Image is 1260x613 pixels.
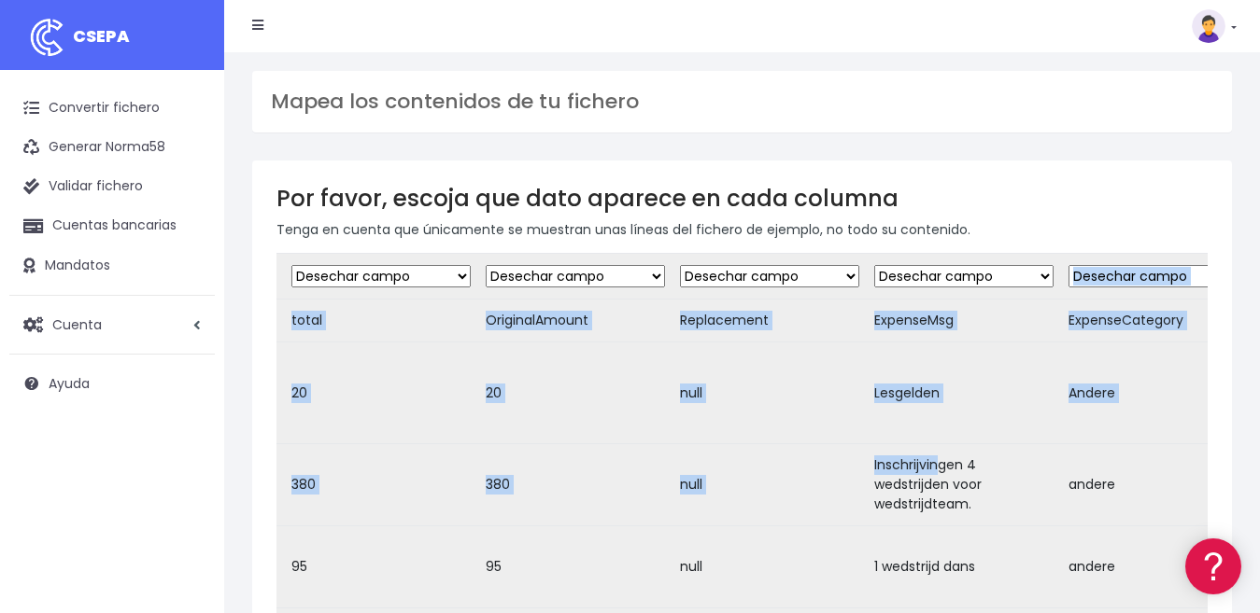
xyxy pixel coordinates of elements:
[52,314,102,333] span: Cuenta
[284,300,478,342] td: total
[9,167,215,206] a: Validar fichero
[9,89,215,128] a: Convertir fichero
[672,526,867,608] td: null
[1061,526,1255,608] td: andere
[9,128,215,167] a: Generar Norma58
[867,342,1061,444] td: Lesgelden
[276,185,1208,212] h3: Por favor, escoja que dato aparece en cada columna
[672,444,867,526] td: null
[672,300,867,342] td: Replacement
[9,246,215,286] a: Mandatos
[1061,300,1255,342] td: ExpenseCategory
[9,206,215,245] a: Cuentas bancarias
[9,364,215,403] a: Ayuda
[23,14,70,61] img: logo
[276,219,1208,240] p: Tenga en cuenta que únicamente se muestran unas líneas del fichero de ejemplo, no todo su contenido.
[478,300,672,342] td: OriginalAmount
[73,24,130,48] span: CSEPA
[478,444,672,526] td: 380
[1192,9,1225,43] img: profile
[867,444,1061,526] td: Inschrijvingen 4 wedstrijden voor wedstrijdteam.
[478,342,672,444] td: 20
[49,374,90,393] span: Ayuda
[284,444,478,526] td: 380
[284,526,478,608] td: 95
[867,300,1061,342] td: ExpenseMsg
[672,342,867,444] td: null
[284,342,478,444] td: 20
[1061,342,1255,444] td: Andere
[9,305,215,344] a: Cuenta
[1061,444,1255,526] td: andere
[478,526,672,608] td: 95
[271,90,1213,114] h3: Mapea los contenidos de tu fichero
[867,526,1061,608] td: 1 wedstrijd dans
